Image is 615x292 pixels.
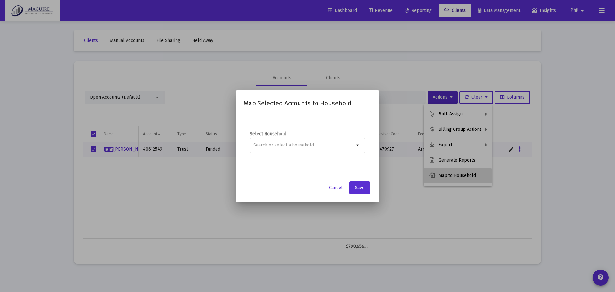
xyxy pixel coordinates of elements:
[243,98,372,108] h2: Map Selected Accounts to Household
[324,181,348,194] button: Cancel
[250,131,365,137] label: Select Household
[349,181,370,194] button: Save
[329,185,343,190] span: Cancel
[253,143,354,148] input: Search or select a household
[354,141,362,149] mat-icon: arrow_drop_down
[355,185,365,190] span: Save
